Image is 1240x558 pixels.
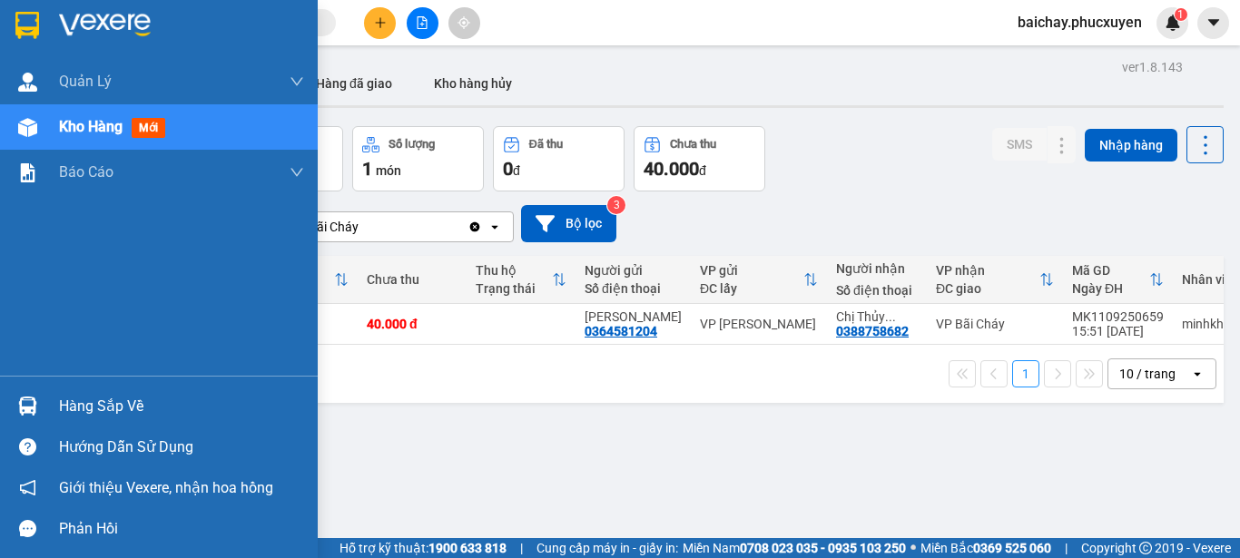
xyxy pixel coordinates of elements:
[301,62,407,105] button: Hàng đã giao
[1122,57,1183,77] div: ver 1.8.143
[467,256,576,304] th: Toggle SortBy
[18,163,37,182] img: solution-icon
[973,541,1051,555] strong: 0369 525 060
[59,161,113,183] span: Báo cáo
[59,70,112,93] span: Quản Lý
[1065,538,1068,558] span: |
[389,138,435,151] div: Số lượng
[18,73,37,92] img: warehouse-icon
[340,538,507,558] span: Hỗ trợ kỹ thuật:
[19,438,36,455] span: question-circle
[936,281,1039,296] div: ĐC giao
[700,281,803,296] div: ĐC lấy
[360,218,362,236] input: Selected VP Bãi Cháy.
[607,196,625,214] sup: 3
[1119,365,1176,383] div: 10 / trang
[15,12,39,39] img: logo-vxr
[374,16,387,29] span: plus
[683,538,906,558] span: Miền Nam
[700,317,818,331] div: VP [PERSON_NAME]
[1165,15,1181,31] img: icon-new-feature
[367,317,458,331] div: 40.000 đ
[1063,256,1173,304] th: Toggle SortBy
[476,263,552,278] div: Thu hộ
[18,118,37,137] img: warehouse-icon
[670,138,716,151] div: Chưa thu
[352,126,484,191] button: Số lượng1món
[290,218,359,236] div: VP Bãi Cháy
[521,205,616,242] button: Bộ lọc
[362,158,372,180] span: 1
[1206,15,1222,31] span: caret-down
[520,538,523,558] span: |
[19,479,36,496] span: notification
[836,309,918,324] div: Chị Thủy (khách nhận bãi cháy)
[992,128,1047,161] button: SMS
[476,281,552,296] div: Trạng thái
[910,544,916,552] span: ⚪️
[59,515,304,543] div: Phản hồi
[467,220,482,234] svg: Clear value
[434,76,512,91] span: Kho hàng hủy
[740,541,906,555] strong: 0708 023 035 - 0935 103 250
[290,165,304,180] span: down
[19,520,36,537] span: message
[1072,281,1149,296] div: Ngày ĐH
[513,163,520,178] span: đ
[1003,11,1156,34] span: baichay.phucxuyen
[18,396,37,416] img: warehouse-icon
[290,74,304,89] span: down
[936,263,1039,278] div: VP nhận
[699,163,706,178] span: đ
[920,538,1051,558] span: Miền Bắc
[376,163,401,178] span: món
[585,281,682,296] div: Số điện thoại
[634,126,765,191] button: Chưa thu40.000đ
[1072,309,1164,324] div: MK1109250659
[1072,324,1164,338] div: 15:51 [DATE]
[691,256,827,304] th: Toggle SortBy
[1012,360,1039,387] button: 1
[487,220,502,234] svg: open
[836,261,918,276] div: Người nhận
[59,118,123,135] span: Kho hàng
[59,393,304,420] div: Hàng sắp về
[1139,542,1152,554] span: copyright
[428,541,507,555] strong: 1900 633 818
[416,16,428,29] span: file-add
[936,317,1054,331] div: VP Bãi Cháy
[700,263,803,278] div: VP gửi
[493,126,625,191] button: Đã thu0đ
[364,7,396,39] button: plus
[836,283,918,298] div: Số điện thoại
[644,158,699,180] span: 40.000
[1197,7,1229,39] button: caret-down
[458,16,470,29] span: aim
[529,138,563,151] div: Đã thu
[1190,367,1205,381] svg: open
[448,7,480,39] button: aim
[927,256,1063,304] th: Toggle SortBy
[1177,8,1184,21] span: 1
[585,309,682,324] div: Lê Minh
[585,263,682,278] div: Người gửi
[132,118,165,138] span: mới
[407,7,438,39] button: file-add
[1085,129,1177,162] button: Nhập hàng
[503,158,513,180] span: 0
[1175,8,1187,21] sup: 1
[836,324,909,338] div: 0388758682
[585,324,657,338] div: 0364581204
[59,476,273,499] span: Giới thiệu Vexere, nhận hoa hồng
[1072,263,1149,278] div: Mã GD
[59,434,304,461] div: Hướng dẫn sử dụng
[536,538,678,558] span: Cung cấp máy in - giấy in:
[367,272,458,287] div: Chưa thu
[885,309,896,324] span: ...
